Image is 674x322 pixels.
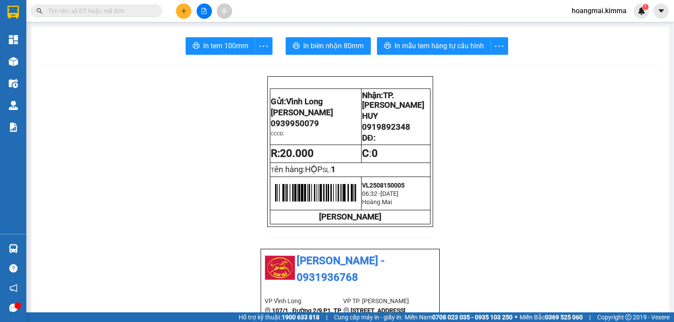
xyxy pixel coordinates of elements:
[255,37,272,55] button: more
[9,284,18,292] span: notification
[239,312,319,322] span: Hỗ trợ kỹ thuật:
[271,97,323,106] span: Gửi:
[642,4,649,10] sup: 1
[362,147,378,159] span: :
[221,8,227,14] span: aim
[394,40,484,51] span: In mẫu tem hàng tự cấu hình
[265,253,295,283] img: logo.jpg
[271,131,284,137] span: CCCD:
[286,37,371,55] button: printerIn biên nhận 80mm
[362,147,369,159] strong: C
[545,314,583,321] strong: 0369 525 060
[362,91,424,110] span: Nhận:
[384,42,391,50] span: printer
[644,4,647,10] span: 1
[319,212,381,222] strong: [PERSON_NAME]
[193,42,200,50] span: printer
[265,296,343,306] li: VP Vĩnh Long
[271,119,319,128] span: 0939950079
[186,37,255,55] button: printerIn tem 100mm
[271,166,323,173] span: T
[362,91,424,110] span: TP. [PERSON_NAME]
[657,7,665,15] span: caret-down
[9,123,18,132] img: solution-icon
[271,108,333,117] span: [PERSON_NAME]
[9,79,18,88] img: warehouse-icon
[271,147,314,159] strong: R:
[331,165,336,174] span: 1
[372,147,378,159] span: 0
[362,122,410,132] span: 0919892348
[265,253,436,286] li: [PERSON_NAME] - 0931936768
[343,308,349,314] span: environment
[305,165,323,174] span: HỘP
[323,166,331,173] span: SL:
[9,57,18,66] img: warehouse-icon
[515,315,517,319] span: ⚪️
[520,312,583,322] span: Miền Bắc
[362,198,392,205] span: Hoàng Mai
[201,8,207,14] span: file-add
[491,41,508,52] span: more
[377,37,491,55] button: printerIn mẫu tem hàng tự cấu hình
[589,312,591,322] span: |
[255,41,272,52] span: more
[280,147,314,159] span: 20.000
[181,8,187,14] span: plus
[203,40,248,51] span: In tem 100mm
[217,4,232,19] button: aim
[432,314,513,321] strong: 0708 023 035 - 0935 103 250
[362,133,375,143] span: DĐ:
[362,182,405,189] span: VL2508150005
[565,5,634,16] span: hoangmai.kimma
[36,8,43,14] span: search
[405,312,513,322] span: Miền Nam
[7,6,19,19] img: logo-vxr
[9,244,18,253] img: warehouse-icon
[282,314,319,321] strong: 1900 633 818
[491,37,508,55] button: more
[334,312,402,322] span: Cung cấp máy in - giấy in:
[326,312,327,322] span: |
[9,264,18,272] span: question-circle
[274,165,323,174] span: ên hàng:
[197,4,212,19] button: file-add
[176,4,191,19] button: plus
[303,40,364,51] span: In biên nhận 80mm
[362,190,380,197] span: 06:32 -
[286,97,323,106] span: Vĩnh Long
[9,304,18,312] span: message
[625,314,631,320] span: copyright
[265,308,271,314] span: environment
[48,6,152,16] input: Tìm tên, số ĐT hoặc mã đơn
[343,296,422,306] li: VP TP. [PERSON_NAME]
[362,111,378,121] span: HUY
[9,101,18,110] img: warehouse-icon
[293,42,300,50] span: printer
[380,190,398,197] span: [DATE]
[9,35,18,44] img: dashboard-icon
[653,4,669,19] button: caret-down
[638,7,645,15] img: icon-new-feature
